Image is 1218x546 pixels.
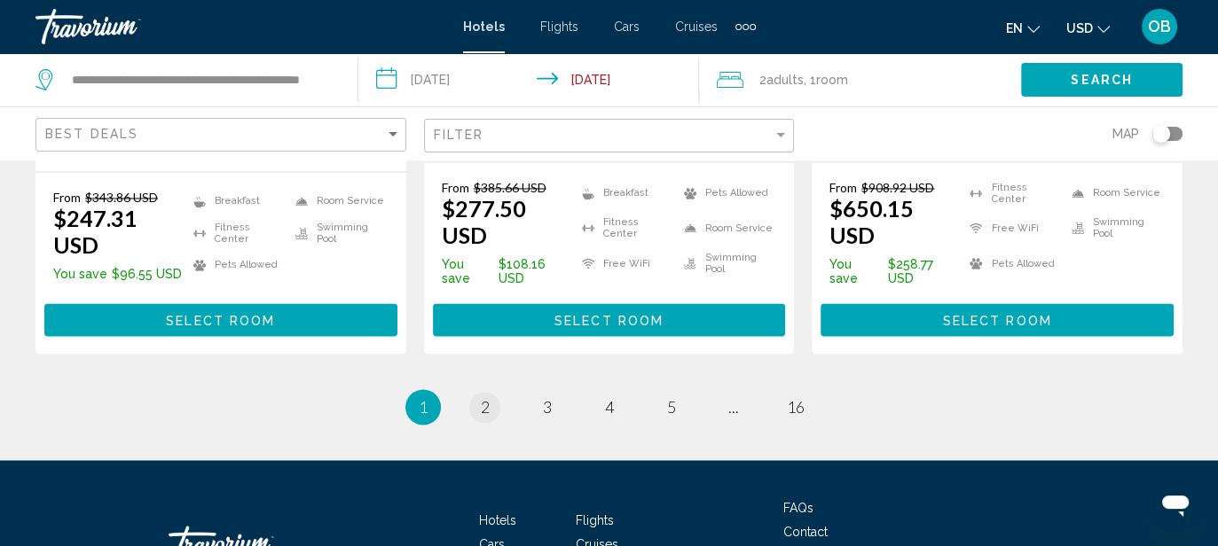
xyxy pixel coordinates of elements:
[576,512,614,526] a: Flights
[35,389,1183,425] ul: Pagination
[1063,215,1165,242] li: Swimming Pool
[861,180,934,195] del: $908.92 USD
[1071,74,1133,88] span: Search
[540,19,578,34] a: Flights
[1021,63,1183,96] button: Search
[35,9,445,44] a: Travorium
[783,524,828,538] a: Contact
[287,222,389,245] li: Swimming Pool
[45,127,138,141] span: Best Deals
[44,303,397,336] button: Select Room
[185,190,287,213] li: Breakfast
[821,303,1174,336] button: Select Room
[961,180,1063,207] li: Fitness Center
[424,118,795,154] button: Filter
[1112,121,1139,146] span: Map
[442,257,574,285] p: $108.16 USD
[675,250,776,277] li: Swimming Pool
[829,180,857,195] span: From
[44,308,397,327] a: Select Room
[433,303,786,336] button: Select Room
[1139,126,1183,142] button: Toggle map
[787,397,805,417] span: 16
[675,180,776,207] li: Pets Allowed
[573,215,674,242] li: Fitness Center
[554,313,664,327] span: Select Room
[816,73,848,87] span: Room
[821,308,1174,327] a: Select Room
[829,195,914,248] ins: $650.15 USD
[1006,21,1023,35] span: en
[185,253,287,277] li: Pets Allowed
[804,67,848,92] span: , 1
[543,397,552,417] span: 3
[442,180,469,195] span: From
[961,215,1063,242] li: Free WiFi
[53,205,138,258] ins: $247.31 USD
[358,53,699,106] button: Check-in date: Sep 8, 2025 Check-out date: Sep 10, 2025
[1136,8,1183,45] button: User Menu
[829,257,961,285] p: $258.77 USD
[783,500,813,514] a: FAQs
[1147,475,1204,532] iframe: Button to launch messaging window
[434,128,484,142] span: Filter
[675,19,718,34] a: Cruises
[667,397,676,417] span: 5
[287,190,389,213] li: Room Service
[479,512,516,526] a: Hotels
[1066,15,1110,41] button: Change currency
[728,397,739,417] span: ...
[185,222,287,245] li: Fitness Center
[463,19,505,34] a: Hotels
[53,267,107,281] span: You save
[442,195,526,248] ins: $277.50 USD
[1006,15,1040,41] button: Change language
[675,215,776,242] li: Room Service
[442,257,495,285] span: You save
[45,128,401,143] mat-select: Sort by
[943,313,1052,327] span: Select Room
[53,267,185,281] p: $96.55 USD
[1066,21,1093,35] span: USD
[166,313,275,327] span: Select Room
[766,73,804,87] span: Adults
[85,190,158,205] del: $343.86 USD
[1063,180,1165,207] li: Room Service
[735,12,756,41] button: Extra navigation items
[605,397,614,417] span: 4
[53,190,81,205] span: From
[699,53,1022,106] button: Travelers: 2 adults, 0 children
[573,180,674,207] li: Breakfast
[759,67,804,92] span: 2
[419,397,428,417] span: 1
[433,308,786,327] a: Select Room
[1148,18,1171,35] span: OB
[829,257,883,285] span: You save
[573,250,674,277] li: Free WiFi
[474,180,546,195] del: $385.66 USD
[961,250,1063,277] li: Pets Allowed
[614,19,640,34] a: Cars
[481,397,490,417] span: 2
